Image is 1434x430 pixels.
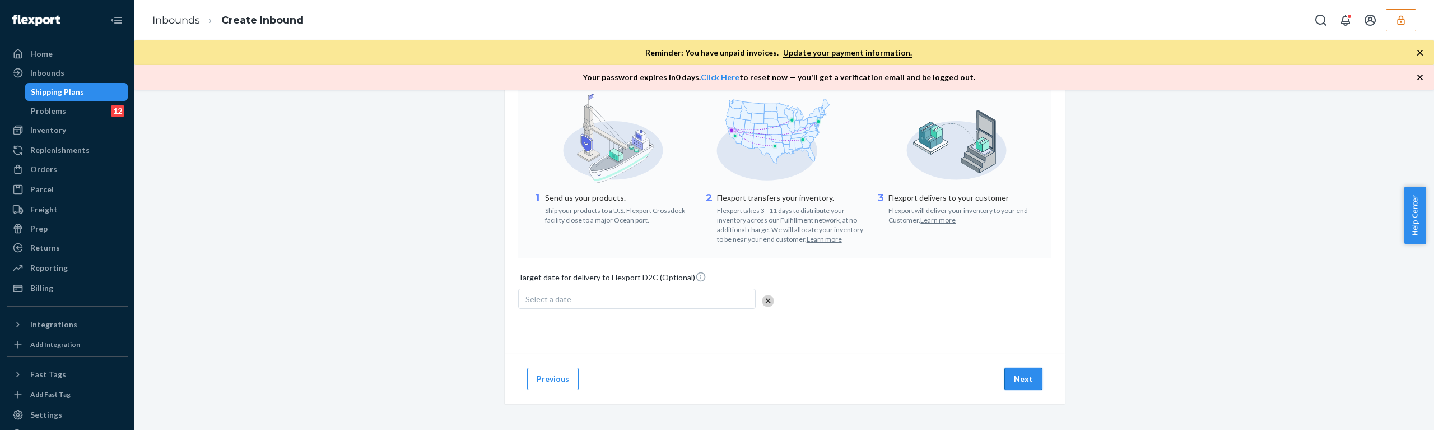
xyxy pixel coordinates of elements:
[12,15,60,26] img: Flexport logo
[143,4,313,37] ol: breadcrumbs
[152,14,200,26] a: Inbounds
[30,390,71,399] div: Add Fast Tag
[518,271,706,288] span: Target date for delivery to Flexport D2C (Optional)
[1310,9,1332,31] button: Open Search Box
[7,388,128,401] a: Add Fast Tag
[807,234,842,244] button: Learn more
[105,9,128,31] button: Close Navigation
[30,48,53,59] div: Home
[7,160,128,178] a: Orders
[25,102,128,120] a: Problems12
[221,14,304,26] a: Create Inbound
[525,294,571,304] span: Select a date
[888,192,1038,204] p: Flexport delivers to your customer
[30,409,62,420] div: Settings
[545,192,695,204] p: Send us your products.
[1004,368,1042,390] button: Next
[875,191,886,225] div: 3
[30,164,57,175] div: Orders
[30,242,60,253] div: Returns
[583,72,975,83] p: Your password expires in 0 days . to reset now — you'll get a verification email and be logged out.
[7,366,128,383] button: Fast Tags
[532,191,543,225] div: 1
[7,406,128,424] a: Settings
[7,201,128,219] a: Freight
[7,64,128,82] a: Inbounds
[645,47,912,58] p: Reminder: You have unpaid invoices.
[1359,9,1381,31] button: Open account menu
[30,369,66,380] div: Fast Tags
[30,262,68,274] div: Reporting
[920,215,956,225] button: Learn more
[7,121,128,139] a: Inventory
[30,124,66,136] div: Inventory
[7,338,128,352] a: Add Integration
[7,316,128,334] button: Integrations
[717,192,867,204] p: Flexport transfers your inventory.
[30,319,77,330] div: Integrations
[30,184,54,195] div: Parcel
[31,86,84,98] div: Shipping Plans
[31,105,66,117] div: Problems
[30,145,90,156] div: Replenishments
[717,204,867,244] div: Flexport takes 3 - 11 days to distribute your inventory across our Fulfillment network, at no add...
[7,45,128,63] a: Home
[7,181,128,198] a: Parcel
[30,223,48,234] div: Prep
[25,83,128,101] a: Shipping Plans
[7,220,128,238] a: Prep
[7,239,128,257] a: Returns
[527,368,579,390] button: Previous
[7,259,128,277] a: Reporting
[701,72,739,82] a: Click Here
[111,105,124,117] div: 12
[30,283,53,294] div: Billing
[1334,9,1357,31] button: Open notifications
[888,204,1038,225] div: Flexport will deliver your inventory to your end Customer.
[7,141,128,159] a: Replenishments
[30,67,64,78] div: Inbounds
[30,340,80,349] div: Add Integration
[7,279,128,297] a: Billing
[1404,187,1426,244] button: Help Center
[545,204,695,225] div: Ship your products to a U.S. Flexport Crossdock facility close to a major Ocean port.
[704,191,715,244] div: 2
[783,48,912,58] a: Update your payment information.
[30,204,58,215] div: Freight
